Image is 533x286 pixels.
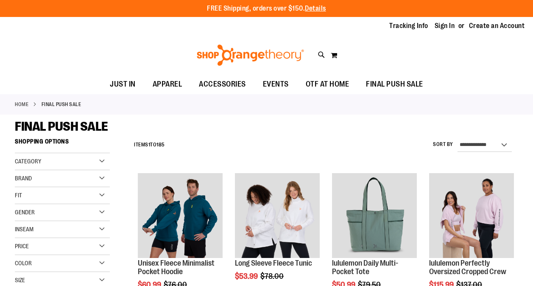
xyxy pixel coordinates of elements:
span: APPAREL [153,75,182,94]
h2: Items to [134,138,165,151]
span: EVENTS [263,75,289,94]
img: lululemon Daily Multi-Pocket Tote [332,173,417,258]
span: 1 [148,142,151,148]
a: Home [15,101,28,108]
a: APPAREL [144,75,191,94]
a: Tracking Info [389,21,428,31]
a: Unisex Fleece Minimalist Pocket Hoodie [138,173,223,259]
a: lululemon Perfectly Oversized Cropped Crew [429,173,514,259]
a: Create an Account [469,21,525,31]
a: EVENTS [254,75,297,94]
a: lululemon Perfectly Oversized Cropped Crew [429,259,506,276]
span: Color [15,260,32,266]
label: Sort By [433,141,453,148]
span: Category [15,158,41,165]
a: lululemon Daily Multi-Pocket Tote [332,259,398,276]
span: Size [15,277,25,283]
span: Price [15,243,29,250]
span: $78.00 [260,272,285,280]
span: FINAL PUSH SALE [15,119,108,134]
span: Fit [15,192,22,199]
img: Unisex Fleece Minimalist Pocket Hoodie [138,173,223,258]
a: FINAL PUSH SALE [357,75,432,94]
span: Gender [15,209,35,216]
strong: Shopping Options [15,134,110,153]
p: FREE Shipping, orders over $150. [207,4,326,14]
a: JUST IN [101,75,144,94]
a: Unisex Fleece Minimalist Pocket Hoodie [138,259,215,276]
span: Inseam [15,226,33,233]
img: Shop Orangetheory [195,45,305,66]
span: ACCESSORIES [199,75,246,94]
img: Product image for Fleece Long Sleeve [235,173,320,258]
a: Long Sleeve Fleece Tunic [235,259,312,267]
span: $53.99 [235,272,259,280]
a: Details [305,5,326,12]
span: OTF AT HOME [306,75,349,94]
img: lululemon Perfectly Oversized Cropped Crew [429,173,514,258]
span: JUST IN [110,75,136,94]
a: lululemon Daily Multi-Pocket Tote [332,173,417,259]
span: 185 [156,142,165,148]
a: Sign In [435,21,455,31]
strong: FINAL PUSH SALE [42,101,81,108]
span: Brand [15,175,32,182]
a: ACCESSORIES [190,75,254,94]
a: OTF AT HOME [297,75,358,94]
span: FINAL PUSH SALE [366,75,423,94]
a: Product image for Fleece Long Sleeve [235,173,320,259]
